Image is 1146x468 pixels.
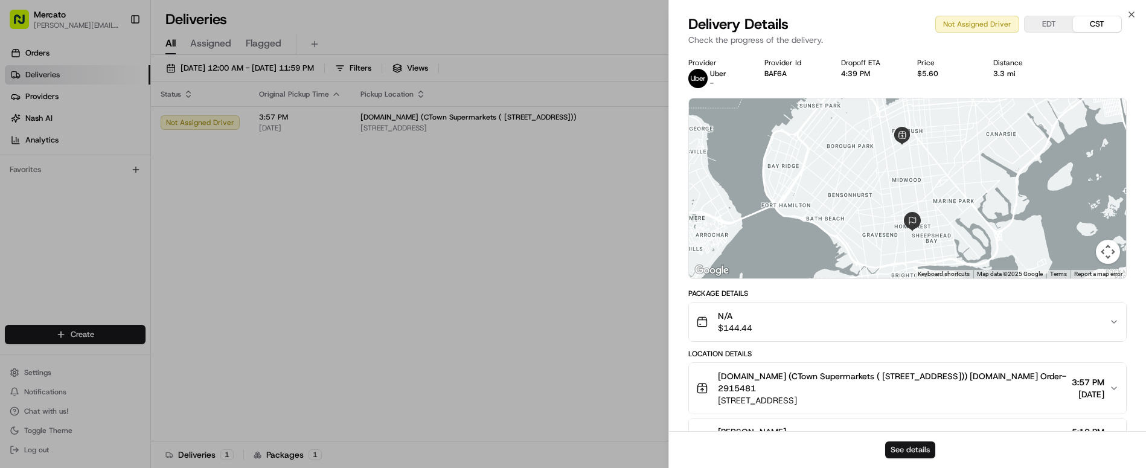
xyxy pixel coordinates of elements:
span: Uber [710,69,726,79]
a: 📗Knowledge Base [7,122,97,144]
span: Knowledge Base [24,127,92,139]
div: Dropoff ETA [841,58,898,68]
span: Map data ©2025 Google [977,271,1043,277]
div: $5.60 [917,69,974,79]
div: 💻 [102,128,112,138]
span: 5:10 PM [1072,426,1104,438]
div: Package Details [688,289,1127,298]
a: Report a map error [1074,271,1122,277]
div: Start new chat [41,67,198,79]
button: Start new chat [205,71,220,85]
div: Provider Id [764,58,821,68]
div: 3.3 mi [993,69,1050,79]
span: [PERSON_NAME] [718,426,786,438]
button: [PERSON_NAME]5:10 PM [689,418,1126,457]
div: We're available if you need us! [41,79,153,89]
span: $144.44 [718,322,752,334]
button: See details [885,441,935,458]
img: uber-new-logo.jpeg [688,69,708,88]
button: CST [1073,16,1121,32]
a: Powered byPylon [85,156,146,165]
button: EDT [1025,16,1073,32]
div: Price [917,58,974,68]
button: [DOMAIN_NAME] (CTown Supermarkets ( [STREET_ADDRESS])) [DOMAIN_NAME] Order-2915481[STREET_ADDRESS... [689,363,1126,414]
span: [DOMAIN_NAME] (CTown Supermarkets ( [STREET_ADDRESS])) [DOMAIN_NAME] Order-2915481 [718,370,1067,394]
img: Google [692,263,732,278]
div: 📗 [12,128,22,138]
span: - [710,79,714,88]
span: Delivery Details [688,14,789,34]
span: Pylon [120,156,146,165]
p: Check the progress of the delivery. [688,34,1127,46]
div: Provider [688,58,745,68]
button: BAF6A [764,69,787,79]
a: Open this area in Google Maps (opens a new window) [692,263,732,278]
img: 1736555255976-a54dd68f-1ca7-489b-9aae-adbdc363a1c4 [12,67,34,89]
div: Distance [993,58,1050,68]
a: 💻API Documentation [97,122,199,144]
div: 4:39 PM [841,69,898,79]
button: N/A$144.44 [689,303,1126,341]
button: Keyboard shortcuts [918,270,970,278]
span: API Documentation [114,127,194,139]
span: N/A [718,310,752,322]
span: 3:57 PM [1072,376,1104,388]
div: Location Details [688,349,1127,359]
span: [DATE] [1072,388,1104,400]
a: Terms [1050,271,1067,277]
input: Clear [31,30,199,42]
span: [STREET_ADDRESS] [718,394,1067,406]
button: Map camera controls [1096,240,1120,264]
